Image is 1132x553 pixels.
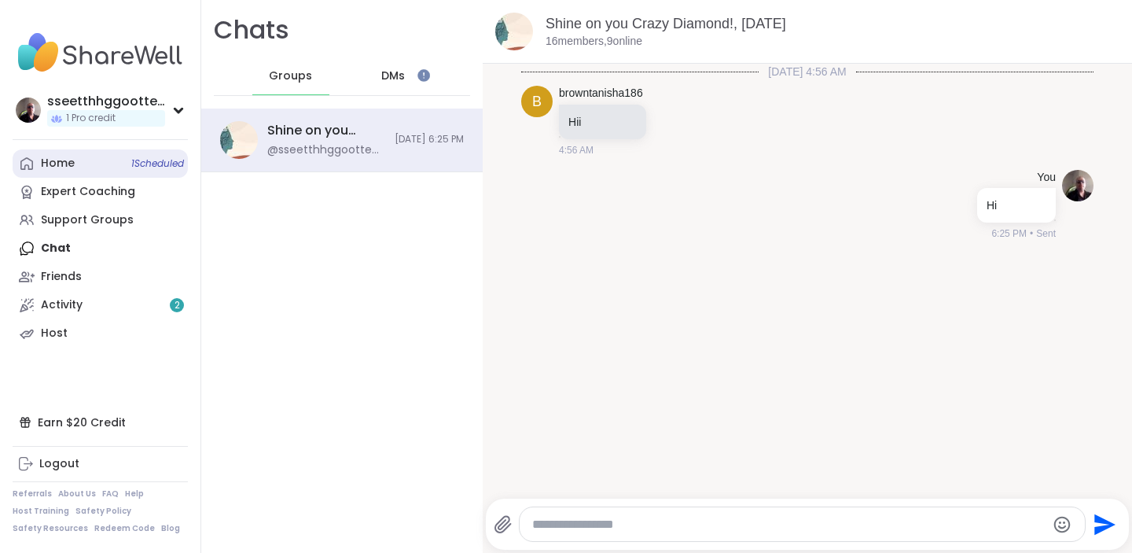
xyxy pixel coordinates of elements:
h4: You [1037,170,1056,186]
div: Earn $20 Credit [13,408,188,437]
img: https://sharewell-space-live.sfo3.digitaloceanspaces.com/user-generated/eecba2ac-b303-4065-9e07-2... [1062,170,1093,201]
a: Activity2 [13,291,188,319]
a: Redeem Code [94,523,155,534]
span: 6:25 PM [991,227,1027,241]
span: 4:56 AM [559,143,594,157]
a: Home1Scheduled [13,149,188,178]
span: 2 [175,299,180,312]
span: 1 Scheduled [131,157,184,170]
div: sseetthhggootteell [47,93,165,110]
div: Shine on you Crazy Diamond!, [DATE] [267,122,385,139]
div: Home [41,156,75,171]
a: About Us [58,488,96,500]
textarea: Type your message [532,517,1046,533]
p: Hi [987,197,1046,213]
iframe: Spotlight [417,69,430,82]
span: b [532,91,542,112]
a: Host [13,319,188,348]
span: Sent [1036,227,1056,241]
a: Referrals [13,488,52,500]
p: 16 members, 9 online [546,34,642,50]
div: Host [41,326,68,341]
img: sseetthhggootteell [16,98,41,123]
div: Friends [41,269,82,285]
h1: Chats [214,13,289,48]
a: Logout [13,450,188,478]
a: Friends [13,263,188,291]
div: Logout [39,456,79,472]
a: FAQ [102,488,119,500]
span: Groups [269,68,312,84]
a: Safety Resources [13,523,88,534]
img: ShareWell Nav Logo [13,25,188,80]
a: browntanisha186 [559,86,643,101]
p: Hii [568,114,637,130]
span: DMs [381,68,405,84]
a: Expert Coaching [13,178,188,206]
img: Shine on you Crazy Diamond!, Oct 12 [495,13,533,50]
img: Shine on you Crazy Diamond!, Oct 12 [220,121,258,159]
a: Shine on you Crazy Diamond!, [DATE] [546,16,786,31]
button: Emoji picker [1053,515,1071,534]
button: Send [1086,507,1121,542]
a: Support Groups [13,206,188,234]
div: @sseetthhggootteell - Hi [267,142,385,158]
a: Safety Policy [75,506,131,517]
a: Blog [161,523,180,534]
div: Expert Coaching [41,184,135,200]
span: [DATE] 4:56 AM [759,64,855,79]
span: • [1030,227,1033,241]
span: 1 Pro credit [66,112,116,125]
a: Host Training [13,506,69,517]
a: Help [125,488,144,500]
div: Support Groups [41,212,134,228]
span: [DATE] 6:25 PM [395,133,464,146]
div: Activity [41,297,83,313]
